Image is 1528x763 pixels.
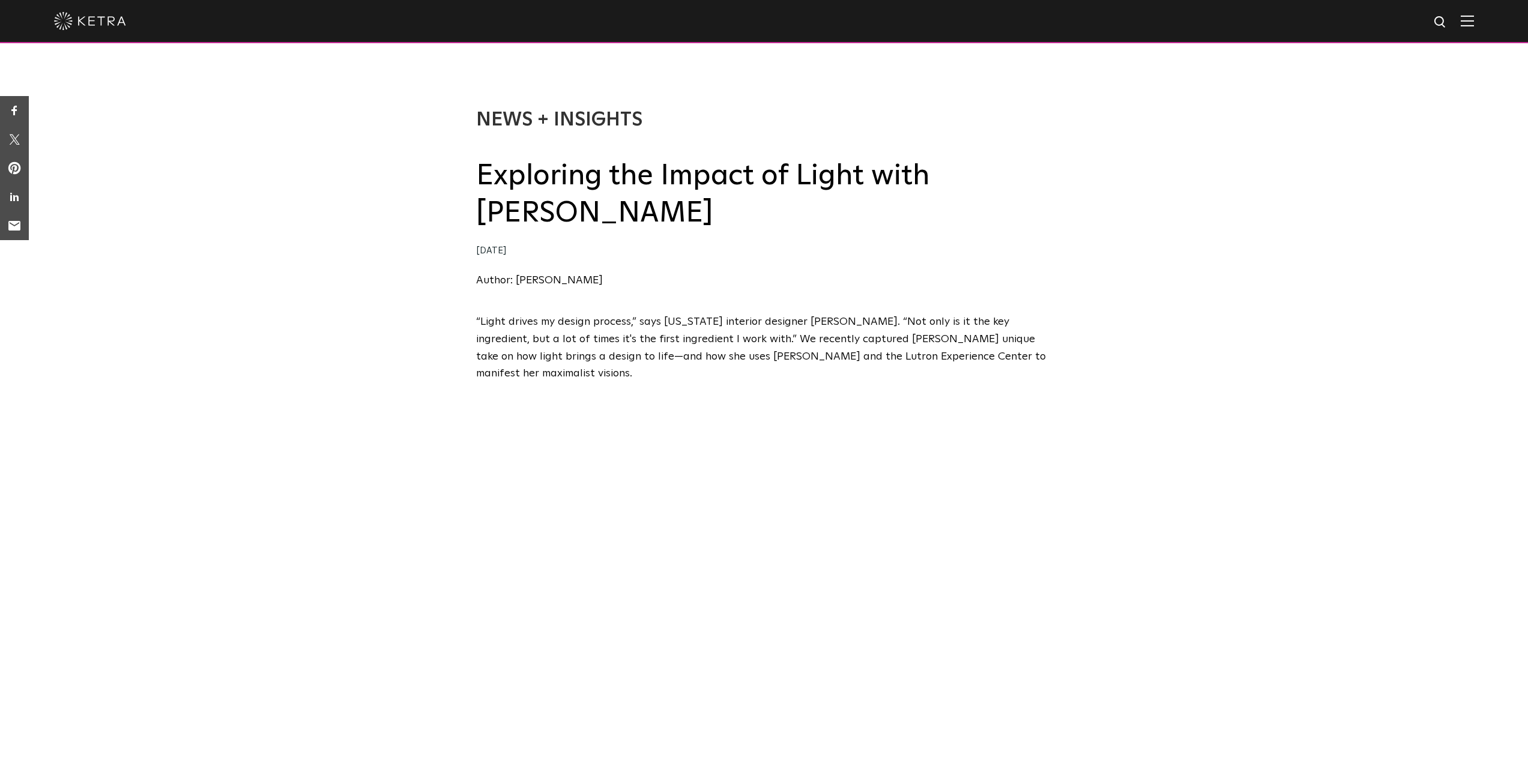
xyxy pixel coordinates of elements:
[476,243,1052,260] div: [DATE]
[1461,15,1474,26] img: Hamburger%20Nav.svg
[54,12,126,30] img: ketra-logo-2019-white
[1433,15,1448,30] img: search icon
[476,313,1052,382] p: “Light drives my design process,” says [US_STATE] interior designer [PERSON_NAME]. “Not only is i...
[476,275,603,286] a: Author: [PERSON_NAME]
[476,110,642,130] a: News + Insights
[476,157,1052,232] h2: Exploring the Impact of Light with [PERSON_NAME]
[476,400,1052,725] iframe: HubSpot Video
